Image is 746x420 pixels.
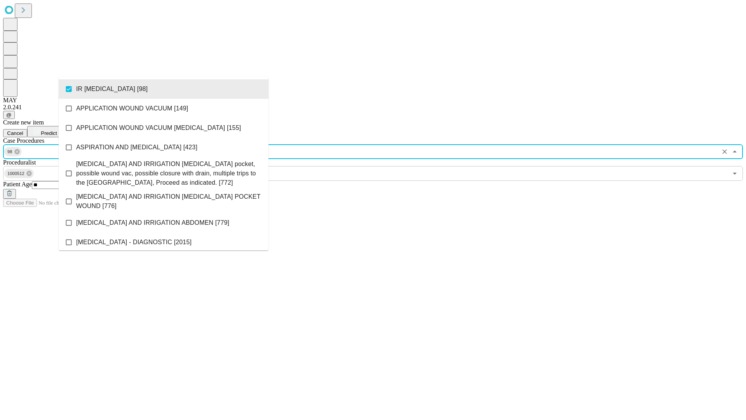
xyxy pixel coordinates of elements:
[76,218,229,227] span: [MEDICAL_DATA] AND IRRIGATION ABDOMEN [779]
[719,146,730,157] button: Clear
[4,147,16,156] span: 98
[3,104,743,111] div: 2.0.241
[729,168,740,179] button: Open
[76,104,188,113] span: APPLICATION WOUND VACUUM [149]
[3,119,44,126] span: Create new item
[3,137,44,144] span: Scheduled Procedure
[76,123,241,133] span: APPLICATION WOUND VACUUM [MEDICAL_DATA] [155]
[3,181,32,187] span: Patient Age
[41,130,57,136] span: Predict
[3,111,15,119] button: @
[6,112,12,118] span: @
[76,192,262,211] span: [MEDICAL_DATA] AND IRRIGATION [MEDICAL_DATA] POCKET WOUND [776]
[3,97,743,104] div: MAY
[76,159,262,187] span: [MEDICAL_DATA] AND IRRIGATION [MEDICAL_DATA] pocket, possible wound vac, possible closure with dr...
[4,147,22,156] div: 98
[3,159,36,166] span: Proceduralist
[4,169,28,178] span: 1000512
[76,143,197,152] span: ASPIRATION AND [MEDICAL_DATA] [423]
[7,130,23,136] span: Cancel
[76,238,192,247] span: [MEDICAL_DATA] - DIAGNOSTIC [2015]
[4,169,34,178] div: 1000512
[76,84,148,94] span: IR [MEDICAL_DATA] [98]
[729,146,740,157] button: Close
[27,126,63,137] button: Predict
[3,129,27,137] button: Cancel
